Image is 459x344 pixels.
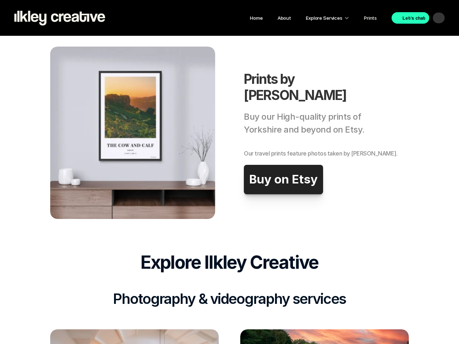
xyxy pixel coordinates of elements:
[244,165,323,194] a: Buy on Etsy
[141,252,319,273] span: Explore Ilkley Creative
[250,15,262,21] a: Home
[244,110,405,149] h2: Buy our High-quality prints of Yorkshire and beyond on Etsy.
[113,252,346,307] h2: Photography & videography services
[403,13,426,23] p: Let's chat
[244,149,405,158] h2: Our travel prints feature photos taken by [PERSON_NAME].
[306,13,342,23] p: Explore Services
[392,12,429,24] a: Let's chat
[244,71,380,103] h1: Prints by [PERSON_NAME]
[364,15,377,21] a: Prints
[249,172,318,187] p: Buy on Etsy
[278,15,291,21] a: About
